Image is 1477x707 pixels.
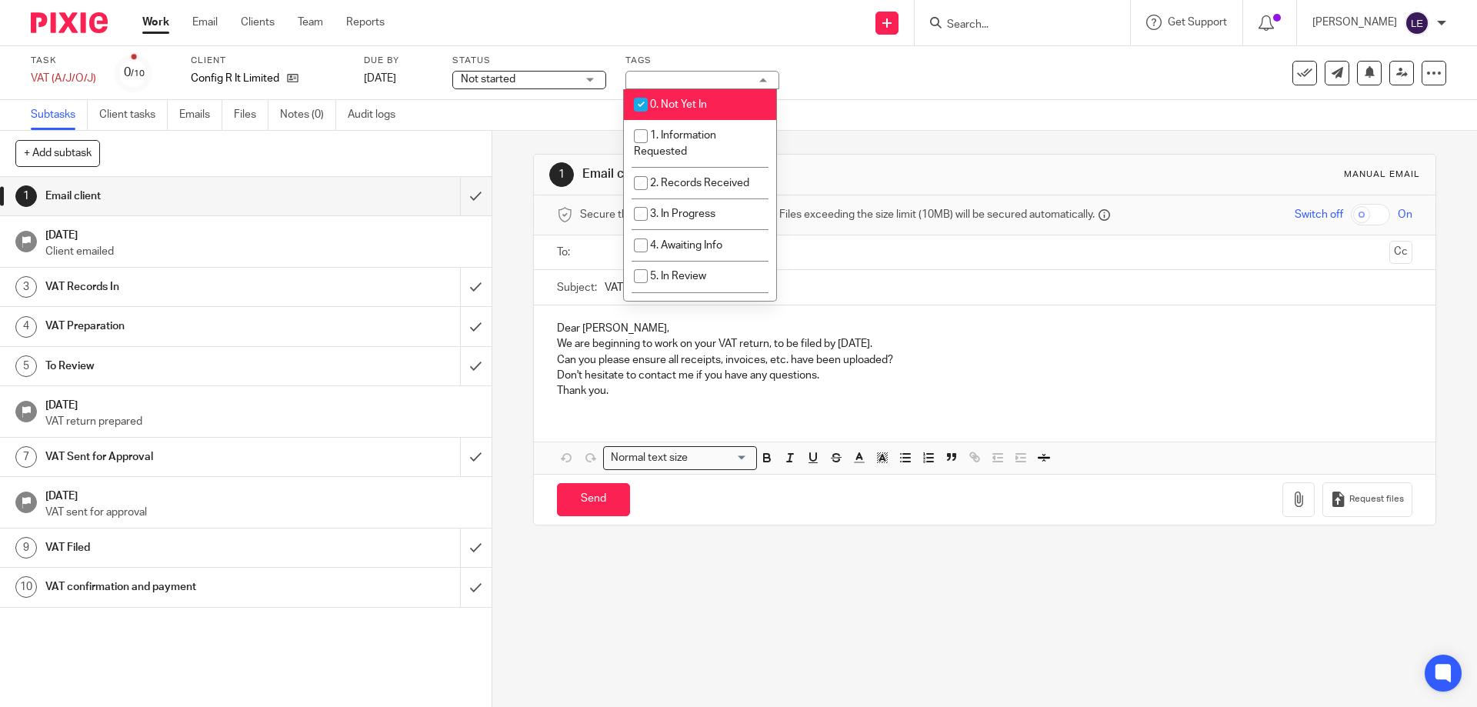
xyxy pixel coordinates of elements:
small: /10 [131,69,145,78]
span: 1. Information Requested [634,130,716,157]
button: Request files [1322,482,1412,517]
p: Thank you. [557,383,1412,399]
img: svg%3E [1405,11,1429,35]
a: Notes (0) [280,100,336,130]
span: 4. Awaiting Info [650,240,722,251]
input: Search [945,18,1084,32]
a: Team [298,15,323,30]
span: Secure the attachments in this message. Files exceeding the size limit (10MB) will be secured aut... [580,207,1095,222]
label: To: [557,245,574,260]
h1: [DATE] [45,394,476,413]
span: Get Support [1168,17,1227,28]
div: 0 [124,64,145,82]
p: Can you please ensure all receipts, invoices, etc. have been uploaded? [557,352,1412,368]
h1: VAT Records In [45,275,312,298]
h1: [DATE] [45,224,476,243]
h1: To Review [45,355,312,378]
span: 0. Not Yet In [650,99,707,110]
label: Due by [364,55,433,67]
span: Not started [461,74,515,85]
div: 3 [15,276,37,298]
div: 7 [15,446,37,468]
h1: [DATE] [45,485,476,504]
a: Work [142,15,169,30]
p: Dear [PERSON_NAME], [557,321,1412,336]
label: Subject: [557,280,597,295]
h1: Email client [45,185,312,208]
a: Audit logs [348,100,407,130]
a: Subtasks [31,100,88,130]
h1: VAT confirmation and payment [45,575,312,599]
span: 5. In Review [650,271,706,282]
div: 10 [15,576,37,598]
div: 9 [15,537,37,559]
div: 4 [15,316,37,338]
span: On [1398,207,1412,222]
p: [PERSON_NAME] [1312,15,1397,30]
span: Request files [1349,493,1404,505]
div: Manual email [1344,168,1420,181]
p: Don't hesitate to contact me if you have any questions. [557,368,1412,383]
a: Clients [241,15,275,30]
div: Search for option [603,446,757,470]
a: Email [192,15,218,30]
div: 5 [15,355,37,377]
a: Client tasks [99,100,168,130]
button: + Add subtask [15,140,100,166]
span: Switch off [1295,207,1343,222]
div: VAT (A/J/O/J) [31,71,96,86]
div: 1 [15,185,37,207]
a: Files [234,100,268,130]
p: VAT return prepared [45,414,476,429]
label: Status [452,55,606,67]
h1: VAT Filed [45,536,312,559]
h1: VAT Sent for Approval [45,445,312,469]
a: Emails [179,100,222,130]
p: We are beginning to work on your VAT return, to be filed by [DATE]. [557,336,1412,352]
a: Reports [346,15,385,30]
span: [DATE] [364,73,396,84]
div: 1 [549,162,574,187]
label: Task [31,55,96,67]
h1: Email client [582,166,1018,182]
span: Normal text size [607,450,691,466]
p: Config R It Limited [191,71,279,86]
img: Pixie [31,12,108,33]
h1: VAT Preparation [45,315,312,338]
label: Client [191,55,345,67]
input: Search for option [692,450,748,466]
input: Send [557,483,630,516]
p: VAT sent for approval [45,505,476,520]
button: Cc [1389,241,1412,264]
span: 3. In Progress [650,208,715,219]
p: Client emailed [45,244,476,259]
span: 2. Records Received [650,178,749,188]
label: Tags [625,55,779,67]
